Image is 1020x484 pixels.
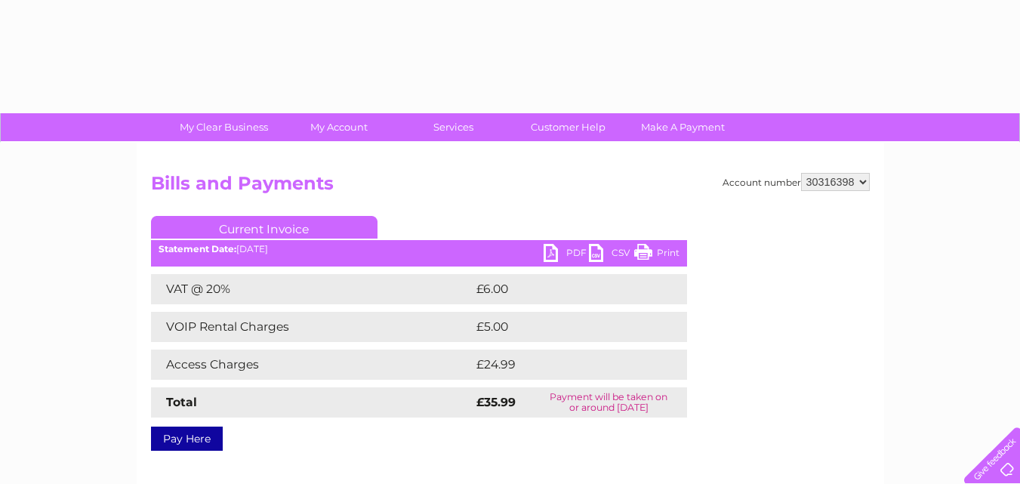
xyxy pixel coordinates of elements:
[276,113,401,141] a: My Account
[621,113,745,141] a: Make A Payment
[589,244,634,266] a: CSV
[506,113,630,141] a: Customer Help
[151,216,377,239] a: Current Invoice
[151,173,870,202] h2: Bills and Payments
[166,395,197,409] strong: Total
[151,427,223,451] a: Pay Here
[159,243,236,254] b: Statement Date:
[723,173,870,191] div: Account number
[473,350,658,380] td: £24.99
[473,274,652,304] td: £6.00
[544,244,589,266] a: PDF
[634,244,679,266] a: Print
[151,244,687,254] div: [DATE]
[151,274,473,304] td: VAT @ 20%
[473,312,652,342] td: £5.00
[391,113,516,141] a: Services
[162,113,286,141] a: My Clear Business
[476,395,516,409] strong: £35.99
[151,350,473,380] td: Access Charges
[151,312,473,342] td: VOIP Rental Charges
[531,387,687,418] td: Payment will be taken on or around [DATE]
